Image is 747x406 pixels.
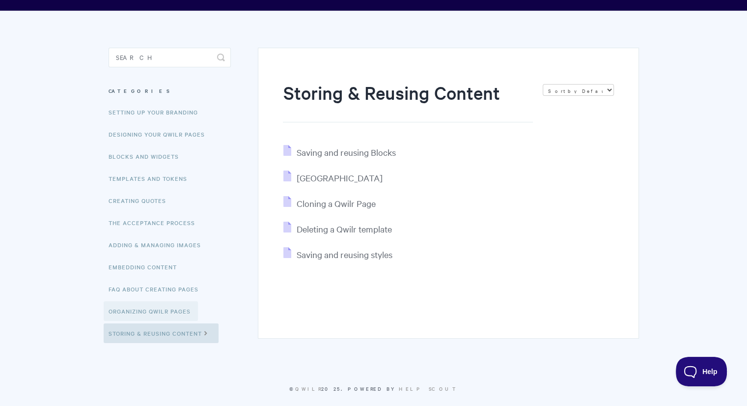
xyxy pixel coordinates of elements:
span: Saving and reusing styles [296,249,392,260]
a: The Acceptance Process [109,213,202,232]
select: Page reloads on selection [543,84,614,96]
a: Embedding Content [109,257,184,277]
a: [GEOGRAPHIC_DATA] [283,172,382,183]
a: Qwilr [295,385,321,392]
a: Templates and Tokens [109,169,194,188]
a: Deleting a Qwilr template [283,223,391,234]
h3: Categories [109,82,231,100]
a: Setting up your Branding [109,102,205,122]
span: Deleting a Qwilr template [296,223,391,234]
a: Saving and reusing Blocks [283,146,395,158]
a: Adding & Managing Images [109,235,208,255]
span: Saving and reusing Blocks [296,146,395,158]
a: Storing & Reusing Content [104,323,219,343]
a: Organizing Qwilr Pages [104,301,198,321]
span: Powered by [348,385,458,392]
span: Cloning a Qwilr Page [296,198,375,209]
a: FAQ About Creating Pages [109,279,206,299]
input: Search [109,48,231,67]
a: Blocks and Widgets [109,146,186,166]
a: Saving and reusing styles [283,249,392,260]
a: Creating Quotes [109,191,173,210]
iframe: Toggle Customer Support [676,357,727,386]
a: Help Scout [399,385,458,392]
a: Cloning a Qwilr Page [283,198,375,209]
p: © 2025. [109,384,639,393]
h1: Storing & Reusing Content [283,80,532,122]
span: [GEOGRAPHIC_DATA] [296,172,382,183]
a: Designing Your Qwilr Pages [109,124,212,144]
